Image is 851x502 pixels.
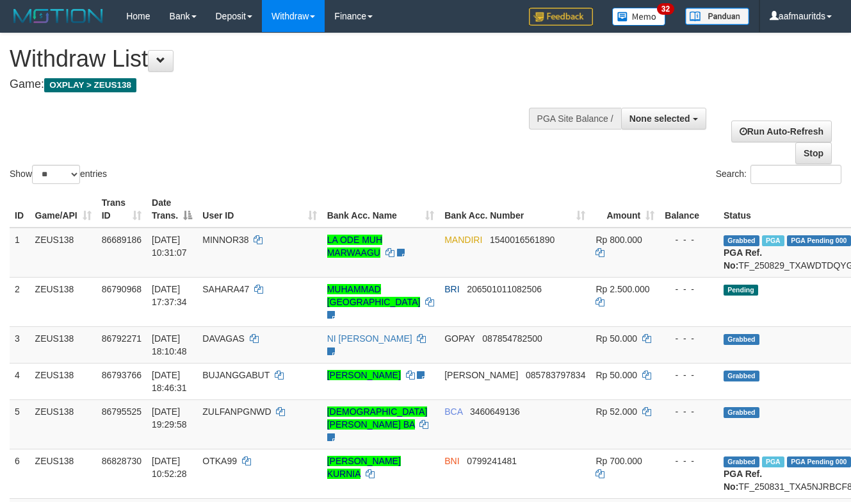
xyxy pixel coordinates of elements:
[202,284,249,294] span: SAHARA47
[439,191,590,228] th: Bank Acc. Number: activate to sort column ascending
[202,235,248,245] span: MINNOR38
[32,165,80,184] select: Showentries
[102,456,142,466] span: 86828730
[724,247,762,271] b: PGA Ref. No:
[30,449,97,498] td: ZEUS138
[327,284,421,307] a: MUHAMMAD [GEOGRAPHIC_DATA]
[482,333,542,344] span: Copy 087854782500 to clipboard
[10,46,555,72] h1: Withdraw List
[197,191,321,228] th: User ID: activate to sort column ascending
[10,449,30,498] td: 6
[30,363,97,399] td: ZEUS138
[327,406,428,430] a: [DEMOGRAPHIC_DATA][PERSON_NAME] BA
[724,469,762,492] b: PGA Ref. No:
[596,456,642,466] span: Rp 700.000
[102,333,142,344] span: 86792271
[327,235,382,258] a: LA ODE MUH MARWAAGU
[327,333,412,344] a: NI [PERSON_NAME]
[596,406,637,417] span: Rp 52.000
[665,233,713,246] div: - - -
[629,113,690,124] span: None selected
[444,333,474,344] span: GOPAY
[10,363,30,399] td: 4
[327,370,401,380] a: [PERSON_NAME]
[716,165,841,184] label: Search:
[724,456,759,467] span: Grabbed
[724,285,758,296] span: Pending
[10,277,30,326] td: 2
[444,370,518,380] span: [PERSON_NAME]
[490,235,555,245] span: Copy 1540016561890 to clipboard
[665,405,713,418] div: - - -
[762,235,784,246] span: Marked by aafkaynarin
[10,191,30,228] th: ID
[467,284,542,294] span: Copy 206501011082506 to clipboard
[30,326,97,363] td: ZEUS138
[612,8,666,26] img: Button%20Memo.svg
[102,406,142,417] span: 86795525
[444,456,459,466] span: BNI
[724,334,759,345] span: Grabbed
[467,456,517,466] span: Copy 0799241481 to clipboard
[10,399,30,449] td: 5
[152,284,187,307] span: [DATE] 17:37:34
[152,456,187,479] span: [DATE] 10:52:28
[444,235,482,245] span: MANDIRI
[762,456,784,467] span: Marked by aafsreyleap
[590,191,660,228] th: Amount: activate to sort column ascending
[724,407,759,418] span: Grabbed
[202,456,237,466] span: OTKA99
[44,78,136,92] span: OXPLAY > ZEUS138
[102,235,142,245] span: 86689186
[97,191,147,228] th: Trans ID: activate to sort column ascending
[724,235,759,246] span: Grabbed
[152,333,187,356] span: [DATE] 18:10:48
[322,191,440,228] th: Bank Acc. Name: activate to sort column ascending
[202,406,271,417] span: ZULFANPGNWD
[596,370,637,380] span: Rp 50.000
[10,165,107,184] label: Show entries
[102,370,142,380] span: 86793766
[665,369,713,381] div: - - -
[596,333,637,344] span: Rp 50.000
[202,333,245,344] span: DAVAGAS
[795,142,832,164] a: Stop
[724,371,759,381] span: Grabbed
[665,283,713,296] div: - - -
[327,456,401,479] a: [PERSON_NAME] KURNIA
[750,165,841,184] input: Search:
[657,3,674,15] span: 32
[30,277,97,326] td: ZEUS138
[665,455,713,467] div: - - -
[529,108,621,130] div: PGA Site Balance /
[470,406,520,417] span: Copy 3460649136 to clipboard
[152,370,187,393] span: [DATE] 18:46:31
[10,326,30,363] td: 3
[596,284,649,294] span: Rp 2.500.000
[621,108,706,130] button: None selected
[30,399,97,449] td: ZEUS138
[665,332,713,345] div: - - -
[30,191,97,228] th: Game/API: activate to sort column ascending
[787,456,851,467] span: PGA Pending
[10,228,30,278] td: 1
[147,191,197,228] th: Date Trans.: activate to sort column descending
[202,370,270,380] span: BUJANGGABUT
[444,284,459,294] span: BRI
[787,235,851,246] span: PGA Pending
[526,370,585,380] span: Copy 085783797834 to clipboard
[10,78,555,91] h4: Game:
[529,8,593,26] img: Feedback.jpg
[152,235,187,258] span: [DATE] 10:31:07
[596,235,642,245] span: Rp 800.000
[660,191,718,228] th: Balance
[152,406,187,430] span: [DATE] 19:29:58
[10,6,107,26] img: MOTION_logo.png
[731,121,832,142] a: Run Auto-Refresh
[30,228,97,278] td: ZEUS138
[102,284,142,294] span: 86790968
[685,8,749,25] img: panduan.png
[444,406,462,417] span: BCA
